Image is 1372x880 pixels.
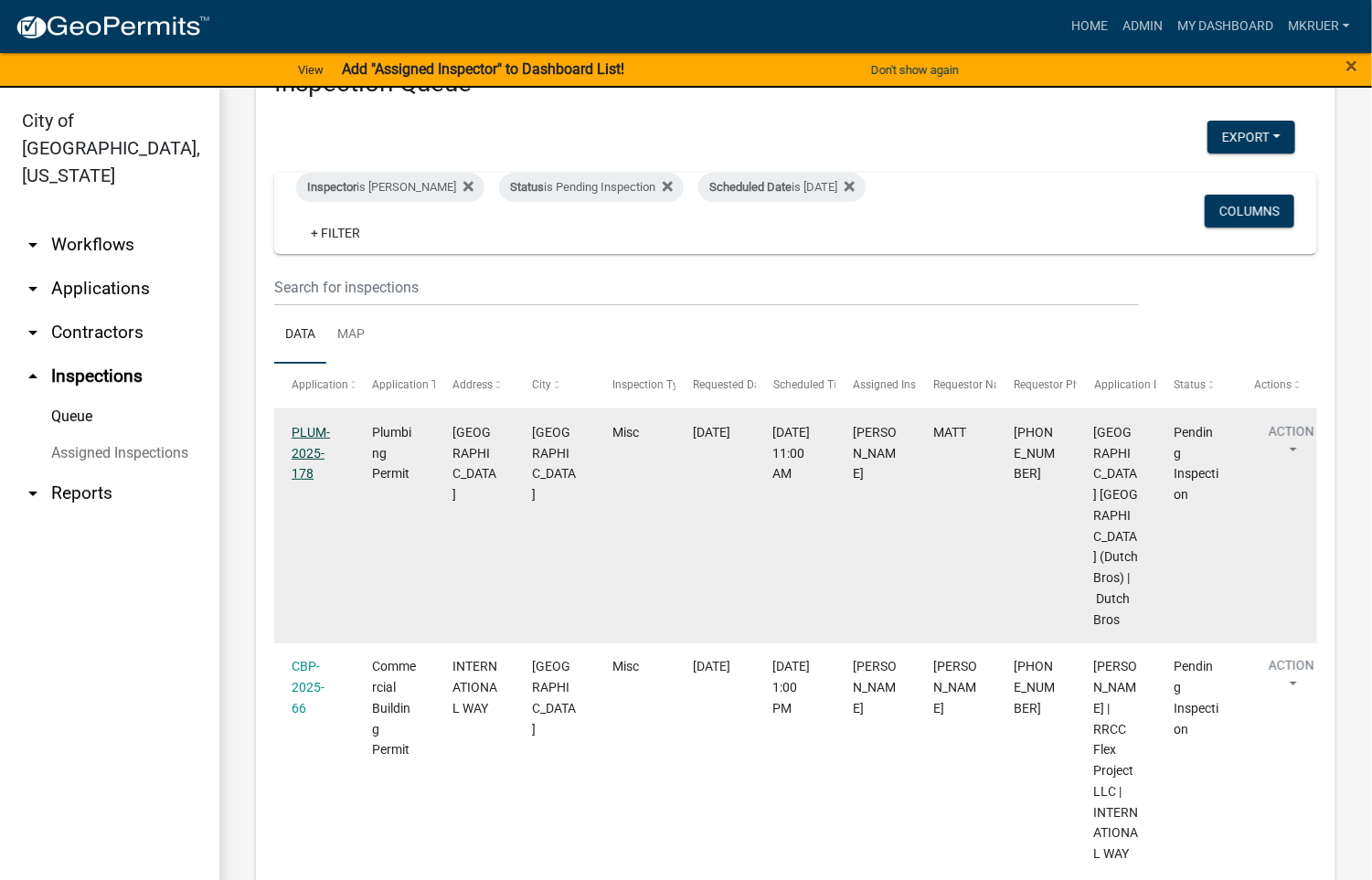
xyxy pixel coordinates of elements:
div: [DATE] 11:00 AM [773,422,818,484]
span: Status [510,180,544,194]
a: CBP-2025-66 [292,659,324,716]
button: Columns [1205,195,1294,228]
a: + Filter [296,217,375,249]
a: PLUM-2025-178 [292,425,330,482]
span: 502-817-2779 [1014,659,1055,716]
datatable-header-cell: Inspection Type [595,364,675,408]
span: 08/15/2025 [693,659,730,673]
div: is Pending Inspection [499,173,684,202]
input: Search for inspections [274,269,1139,306]
span: ERIC [933,659,977,716]
i: arrow_drop_up [22,366,44,387]
span: INTERNATIONAL WAY [452,659,497,716]
span: 502-440-2632 [1014,425,1055,482]
span: Address [452,378,493,391]
span: 1751 Veterans Parkway [452,425,496,502]
span: Misc [612,425,639,440]
datatable-header-cell: Scheduled Time [756,364,836,408]
span: Plumbing Permit [372,425,411,482]
span: Requested Date [693,378,770,391]
span: Mike Kruer [854,425,898,482]
i: arrow_drop_down [22,278,44,300]
div: is [DATE] [698,173,866,202]
a: Admin [1115,9,1170,44]
button: Action [1254,422,1329,468]
span: Pending Inspection [1175,659,1219,736]
datatable-header-cell: Status [1156,364,1237,408]
span: Actions [1254,378,1292,391]
button: Close [1346,55,1358,77]
button: Export [1207,121,1295,154]
a: Map [326,306,376,365]
datatable-header-cell: Requested Date [675,364,756,408]
span: Application Type [372,378,455,391]
datatable-header-cell: Requestor Name [916,364,996,408]
button: Action [1254,656,1329,702]
i: arrow_drop_down [22,322,44,344]
span: Robert Libs | RRCC Flex Project LLC | INTERNATIONAL WAY [1094,659,1139,861]
span: Requestor Phone [1014,378,1098,391]
span: JEFFERSONVILLE [532,425,576,502]
datatable-header-cell: Actions [1237,364,1317,408]
i: arrow_drop_down [22,482,44,504]
span: Inspector [307,180,356,194]
a: Data [274,306,326,365]
a: Home [1064,9,1115,44]
span: Application [292,378,348,391]
span: MATT [933,425,966,440]
a: My Dashboard [1170,9,1281,44]
datatable-header-cell: Address [435,364,516,408]
span: 07/30/2025 [693,425,730,440]
datatable-header-cell: Application [274,364,355,408]
span: Scheduled Date [709,180,792,194]
span: Status [1175,378,1207,391]
span: Requestor Name [933,378,1016,391]
span: JEFFERSONVILLE [532,659,576,736]
span: Application Description [1094,378,1209,391]
strong: Add "Assigned Inspector" to Dashboard List! [342,60,624,78]
datatable-header-cell: Application Type [355,364,435,408]
i: arrow_drop_down [22,234,44,256]
div: [DATE] 1:00 PM [773,656,818,718]
span: Mike Kruer [854,659,898,716]
button: Don't show again [864,55,966,85]
a: View [291,55,331,85]
span: Pending Inspection [1175,425,1219,502]
datatable-header-cell: Assigned Inspector [835,364,916,408]
span: Assigned Inspector [854,378,948,391]
span: × [1346,53,1358,79]
span: City [532,378,551,391]
div: is [PERSON_NAME] [296,173,484,202]
span: Commercial Building Permit [372,659,416,757]
span: Misc [612,659,639,673]
a: mkruer [1281,9,1357,44]
span: 1751 Veterans Parkway 1751 Veterans Parkway (Dutch Bros) | Dutch Bros [1094,425,1139,627]
span: Inspection Type [612,378,690,391]
datatable-header-cell: Application Description [1077,364,1157,408]
datatable-header-cell: Requestor Phone [996,364,1077,408]
datatable-header-cell: City [515,364,595,408]
span: Scheduled Time [773,378,852,391]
